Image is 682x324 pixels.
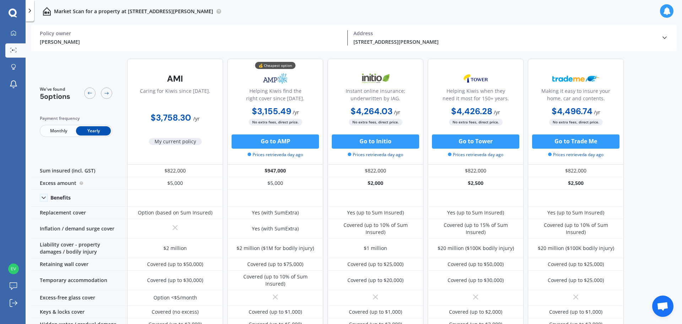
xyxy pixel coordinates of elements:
img: AMP.webp [252,70,299,87]
div: Covered (no excess) [152,308,199,315]
div: Covered (up to $30,000) [147,277,203,284]
div: Yes (up to Sum Insured) [347,209,404,216]
span: No extra fees, direct price. [449,119,503,126]
div: Retaining wall cover [31,258,127,271]
span: No extra fees, direct price. [249,119,302,126]
div: Sum insured (incl. GST) [31,165,127,177]
div: Covered (up to $75,000) [247,261,303,268]
div: Covered (up to 15% of Sum Insured) [433,222,518,236]
div: Payment frequency [40,115,112,122]
b: $4,496.74 [552,106,592,117]
img: home-and-contents.b802091223b8502ef2dd.svg [43,7,51,16]
span: / yr [494,109,500,116]
div: $20 million ($100K bodily injury) [538,245,614,252]
div: $822,000 [528,165,624,177]
div: Yes (with SumExtra) [252,225,299,232]
div: Covered (up to $25,000) [548,277,604,284]
div: Option (based on Sum Insured) [138,209,212,216]
div: Covered (up to 10% of Sum Insured) [533,222,618,236]
img: a53b1f283a6c468220dde9e87416e772 [8,264,19,274]
img: Tower.webp [452,70,499,87]
button: Go to Tower [432,134,519,149]
span: Prices retrieved a day ago [548,152,603,158]
div: 💰 Cheapest option [255,62,296,69]
div: Covered (up to 10% of Sum Insured) [233,273,318,287]
a: Open chat [652,296,673,317]
div: $1 million [364,245,387,252]
span: No extra fees, direct price. [349,119,402,126]
div: Covered (up to $2,000) [449,308,502,315]
div: Covered (up to $20,000) [347,277,404,284]
div: Instant online insurance; underwritten by IAG. [334,87,417,105]
span: We've found [40,86,70,92]
div: Replacement cover [31,207,127,219]
div: $2,000 [328,177,423,190]
div: Covered (up to $50,000) [147,261,203,268]
span: Prices retrieved a day ago [348,152,403,158]
div: Covered (up to $1,000) [249,308,302,315]
button: Go to AMP [232,134,319,149]
div: Covered (up to $1,000) [349,308,402,315]
div: $20 million ($100K bodily injury) [438,245,514,252]
div: $822,000 [428,165,524,177]
button: Go to Trade Me [532,134,619,149]
b: $4,264.03 [351,106,393,117]
img: AMI-text-1.webp [152,70,199,87]
span: My current policy [149,138,202,145]
b: $4,426.28 [451,106,492,117]
div: Covered (up to $1,000) [549,308,602,315]
div: $5,000 [227,177,323,190]
div: Liability cover - property damages / bodily injury [31,239,127,258]
div: Inflation / demand surge cover [31,219,127,239]
div: Option <$5/month [153,294,197,301]
div: Covered (up to $30,000) [448,277,504,284]
b: $3,758.30 [151,112,191,123]
div: Yes (up to Sum Insured) [547,209,604,216]
div: [STREET_ADDRESS][PERSON_NAME] [353,38,655,46]
span: / yr [193,115,200,122]
div: Excess-free glass cover [31,290,127,306]
div: Keys & locks cover [31,306,127,318]
div: $2,500 [528,177,624,190]
span: Prices retrieved a day ago [248,152,303,158]
div: Yes (up to Sum Insured) [447,209,504,216]
div: Helping Kiwis find the right cover since [DATE]. [233,87,317,105]
span: Prices retrieved a day ago [448,152,503,158]
div: $822,000 [127,165,223,177]
div: Covered (up to $25,000) [347,261,404,268]
div: $947,000 [227,165,323,177]
div: Benefits [50,195,71,201]
span: / yr [394,109,400,116]
div: Address [353,30,655,37]
span: Yearly [76,126,111,136]
img: Trademe.webp [552,70,599,87]
div: Caring for Kiwis since [DATE]. [140,87,210,105]
div: Covered (up to $25,000) [548,261,604,268]
div: Temporary accommodation [31,271,127,290]
span: Monthly [41,126,76,136]
div: $822,000 [328,165,423,177]
div: Yes (with SumExtra) [252,209,299,216]
span: / yr [293,109,299,116]
div: $2 million [163,245,187,252]
div: Policy owner [40,30,342,37]
div: Covered (up to $50,000) [448,261,504,268]
div: Covered (up to 10% of Sum Insured) [333,222,418,236]
img: Initio.webp [352,70,399,87]
div: $2,500 [428,177,524,190]
div: [PERSON_NAME] [40,38,342,46]
div: $2 million ($1M for bodily injury) [237,245,314,252]
p: Market Scan for a property at [STREET_ADDRESS][PERSON_NAME] [54,8,213,15]
div: Making it easy to insure your home, car and contents. [534,87,618,105]
b: $3,155.49 [252,106,291,117]
button: Go to Initio [332,134,419,149]
span: 5 options [40,92,70,101]
div: $5,000 [127,177,223,190]
div: Excess amount [31,177,127,190]
div: Helping Kiwis when they need it most for 150+ years. [434,87,518,105]
span: No extra fees, direct price. [549,119,603,126]
span: / yr [594,109,600,116]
